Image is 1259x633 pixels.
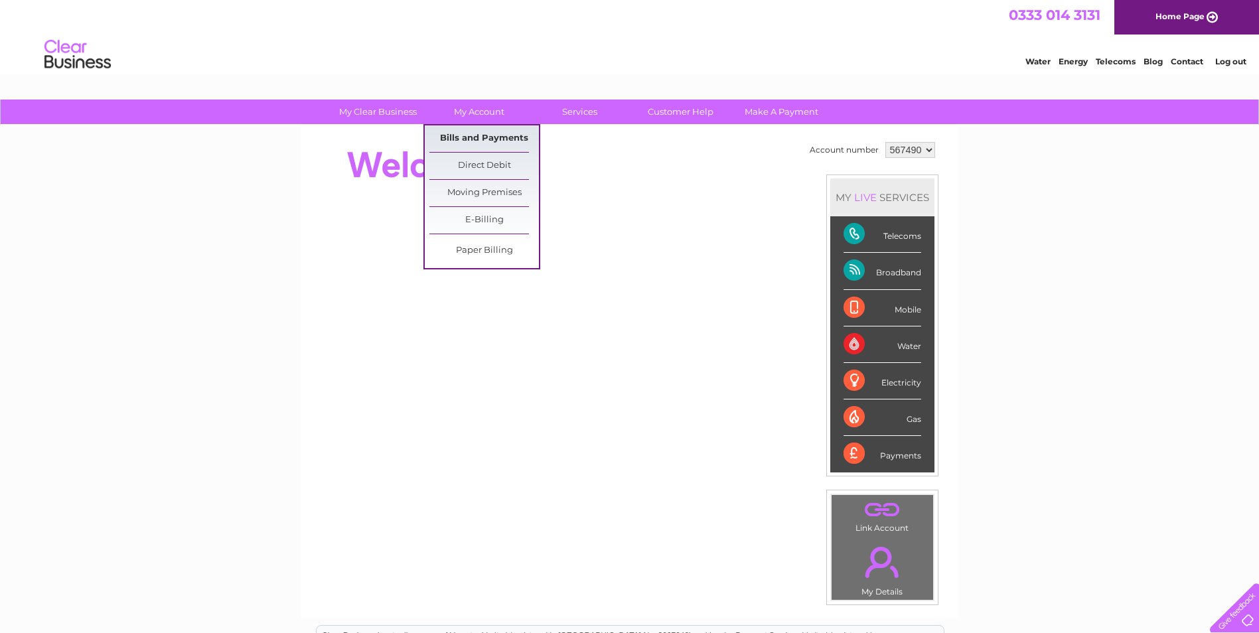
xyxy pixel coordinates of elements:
[1171,56,1203,66] a: Contact
[831,494,934,536] td: Link Account
[806,139,882,161] td: Account number
[835,498,930,522] a: .
[317,7,944,64] div: Clear Business is a trading name of Verastar Limited (registered in [GEOGRAPHIC_DATA] No. 3667643...
[844,290,921,326] div: Mobile
[831,535,934,600] td: My Details
[835,539,930,585] a: .
[1009,7,1100,23] a: 0333 014 3131
[429,180,539,206] a: Moving Premises
[525,100,634,124] a: Services
[626,100,735,124] a: Customer Help
[1144,56,1163,66] a: Blog
[429,153,539,179] a: Direct Debit
[830,178,934,216] div: MY SERVICES
[424,100,534,124] a: My Account
[844,436,921,472] div: Payments
[323,100,433,124] a: My Clear Business
[852,191,879,204] div: LIVE
[429,125,539,152] a: Bills and Payments
[844,363,921,399] div: Electricity
[727,100,836,124] a: Make A Payment
[429,238,539,264] a: Paper Billing
[844,216,921,253] div: Telecoms
[429,207,539,234] a: E-Billing
[844,399,921,436] div: Gas
[1096,56,1136,66] a: Telecoms
[1215,56,1246,66] a: Log out
[844,253,921,289] div: Broadband
[844,326,921,363] div: Water
[44,35,111,75] img: logo.png
[1025,56,1051,66] a: Water
[1059,56,1088,66] a: Energy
